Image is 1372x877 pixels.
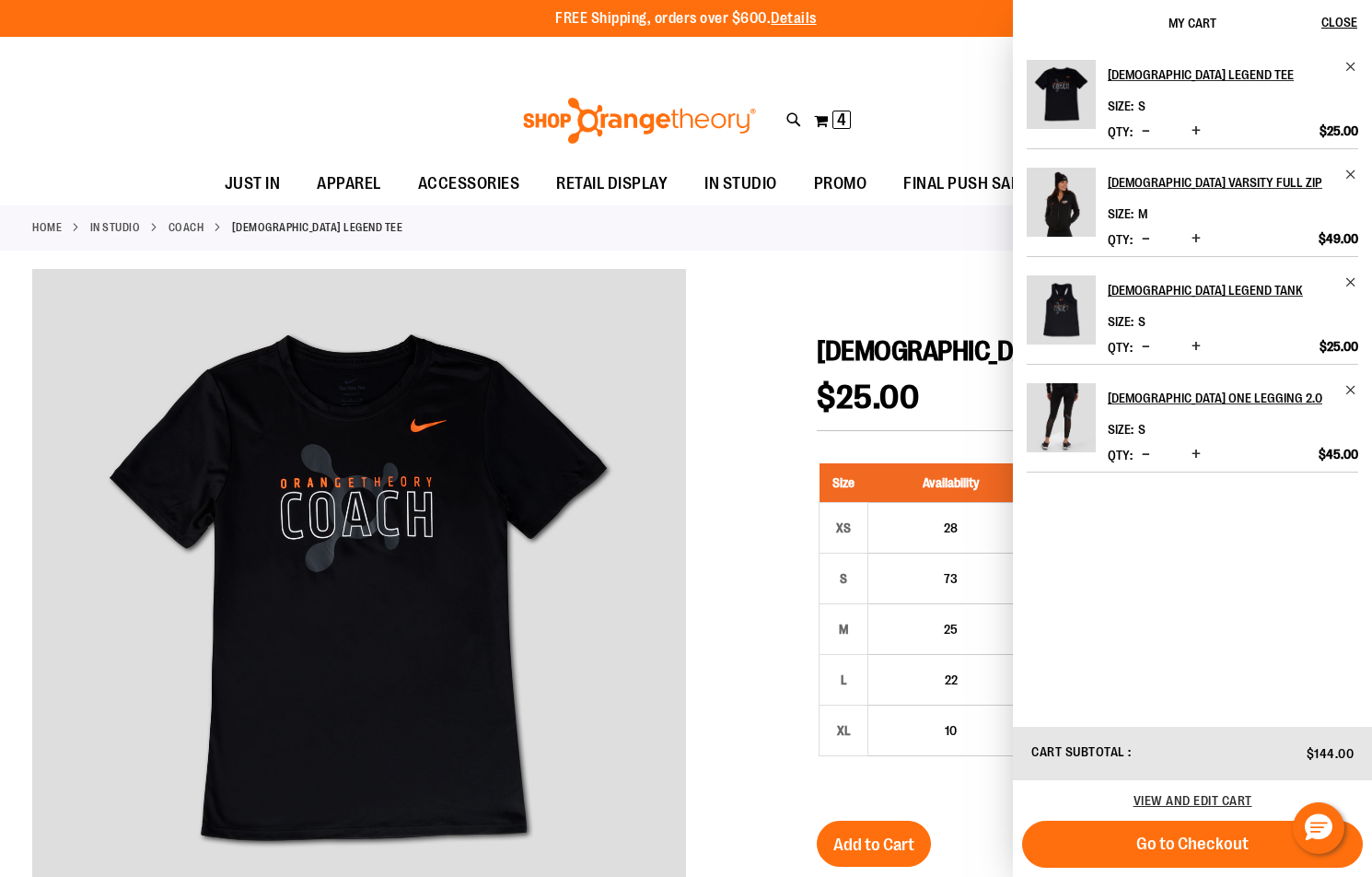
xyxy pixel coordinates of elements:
a: Ladies Legend Tank [1027,275,1096,357]
span: IN STUDIO [704,163,777,205]
a: JUST IN [206,163,299,205]
a: Ladies Legend Tee [1027,60,1096,141]
li: Product [1027,60,1358,148]
span: My Cart [1169,16,1216,30]
button: Decrease product quantity [1137,230,1155,249]
span: 10 [945,723,957,738]
span: Cart Subtotal [1031,744,1125,759]
button: Add to Cart [817,821,931,867]
a: Remove item [1344,60,1358,74]
a: RETAIL DISPLAY [538,163,686,205]
li: Product [1027,364,1358,473]
img: Ladies Legend Tee [1027,60,1096,129]
span: 25 [944,622,958,637]
span: FINAL PUSH SALE [903,163,1028,205]
a: [DEMOGRAPHIC_DATA] One Legging 2.0 [1108,383,1358,413]
a: IN STUDIO [686,163,796,205]
button: Increase product quantity [1187,123,1205,141]
span: RETAIL DISPLAY [556,163,668,205]
a: View and edit cart [1134,793,1252,808]
button: Increase product quantity [1187,338,1205,357]
a: Remove item [1344,275,1358,289]
img: Shop Orangetheory [520,98,759,144]
a: APPAREL [298,163,400,205]
button: Increase product quantity [1187,230,1205,249]
h2: [DEMOGRAPHIC_DATA] Legend Tee [1108,60,1333,89]
button: Hello, have a question? Let’s chat. [1293,802,1344,854]
h2: [DEMOGRAPHIC_DATA] Legend Tank [1108,275,1333,305]
a: [DEMOGRAPHIC_DATA] Varsity Full Zip [1108,168,1358,197]
a: Remove item [1344,168,1358,181]
span: 73 [944,571,958,586]
button: Decrease product quantity [1137,446,1155,464]
div: L [830,666,857,694]
div: XS [830,514,857,542]
dt: Size [1108,314,1134,329]
a: Ladies Varsity Full Zip [1027,168,1096,249]
a: Details [771,10,817,27]
span: $25.00 [817,379,919,416]
a: ACCESSORIES [400,163,539,205]
span: S [1138,314,1145,329]
li: Product [1027,256,1358,364]
div: XL [830,717,857,744]
button: Go to Checkout [1022,821,1363,868]
a: Remove item [1344,383,1358,397]
a: [DEMOGRAPHIC_DATA] Legend Tank [1108,275,1358,305]
span: Go to Checkout [1136,834,1249,854]
div: S [830,565,857,592]
span: $45.00 [1319,446,1358,462]
p: FREE Shipping, orders over $600. [555,8,817,29]
button: Increase product quantity [1187,446,1205,464]
span: ACCESSORIES [418,163,520,205]
span: $144.00 [1307,746,1355,761]
label: Qty [1108,448,1133,462]
span: APPAREL [317,163,381,205]
a: Home [32,219,62,236]
img: Ladies Varsity Full Zip [1027,168,1096,237]
h2: [DEMOGRAPHIC_DATA] Varsity Full Zip [1108,168,1333,197]
strong: [DEMOGRAPHIC_DATA] Legend Tee [232,219,403,236]
a: Coach [169,219,204,236]
span: $25.00 [1320,123,1358,139]
h2: [DEMOGRAPHIC_DATA] One Legging 2.0 [1108,383,1333,413]
a: [DEMOGRAPHIC_DATA] Legend Tee [1108,60,1358,89]
span: Add to Cart [833,835,914,855]
label: Qty [1108,232,1133,247]
span: JUST IN [225,163,281,205]
button: Decrease product quantity [1137,338,1155,357]
img: Ladies Legend Tank [1027,275,1096,345]
div: M [830,615,857,643]
span: 28 [944,520,958,535]
li: Product [1027,148,1358,256]
span: 22 [945,672,958,687]
button: Decrease product quantity [1137,123,1155,141]
span: PROMO [814,163,867,205]
span: Close [1321,15,1357,29]
a: IN STUDIO [90,219,141,236]
a: FINAL PUSH SALE [885,163,1046,205]
span: $25.00 [1320,338,1358,355]
dt: Size [1108,422,1134,437]
dt: Size [1108,99,1134,113]
span: M [1138,206,1147,221]
a: PROMO [796,163,886,205]
th: Availability [868,463,1034,503]
img: Ladies One Legging 2.0 [1027,383,1096,452]
span: S [1138,422,1145,437]
label: Qty [1108,124,1133,139]
span: S [1138,99,1145,113]
label: Qty [1108,340,1133,355]
span: 4 [837,111,846,129]
th: Size [820,463,868,503]
dt: Size [1108,206,1134,221]
a: Ladies One Legging 2.0 [1027,383,1096,464]
span: $49.00 [1319,230,1358,247]
span: [DEMOGRAPHIC_DATA] Legend Tee [817,335,1187,367]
